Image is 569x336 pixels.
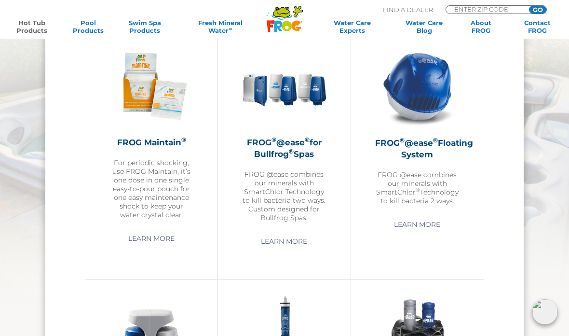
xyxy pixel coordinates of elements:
[181,136,186,143] sup: ®
[117,230,186,247] a: Learn More
[400,137,405,144] sup: ®
[375,137,460,160] h2: FROG @ease Floating System
[242,44,326,128] img: bullfrog-product-hero-300x300.png
[66,19,110,34] a: PoolProducts
[515,19,559,34] a: ContactFROG
[229,26,232,31] sup: ∞
[433,137,438,144] sup: ®
[179,19,261,34] a: Fresh MineralWater∞
[375,170,460,205] p: FROG @ease combines our minerals with SmartChlor Technology to kill bacteria 2 ways.
[242,44,326,222] a: FROG®@ease®for Bullfrog®SpasFROG @ease combines our minerals with SmartChlor Technology to kill b...
[383,5,433,14] p: Find A Dealer
[271,136,276,143] sup: ®
[402,19,446,34] a: Water CareBlog
[109,44,193,219] a: FROG Maintain®For periodic shocking, use FROG Maintain, it’s one dose in one single easy-to-pour ...
[242,137,326,160] h2: FROG @ease for Bullfrog Spas
[109,44,193,128] img: Frog_Maintain_Hero-2-v2-300x300.png
[453,6,518,13] input: Zip Code Form
[529,6,546,14] input: GO
[383,216,451,233] a: Learn More
[375,44,460,205] a: FROG®@ease®Floating SystemFROG @ease combines our minerals with SmartChlor®Technology to kill bac...
[242,170,326,222] p: FROG @ease combines our minerals with SmartChlor Technology to kill bacteria two ways. Custom des...
[459,19,503,34] a: AboutFROG
[375,44,460,128] img: hot-tub-product-atease-system-300x300.png
[123,19,167,34] a: Swim SpaProducts
[109,158,193,219] p: For periodic shocking, use FROG Maintain, it’s one dose in one single easy-to-pour pouch for one ...
[305,136,310,143] sup: ®
[315,19,390,34] a: Water CareExperts
[250,233,318,250] a: Learn More
[109,137,193,148] h2: FROG Maintain
[532,299,557,324] img: openIcon
[10,19,54,34] a: Hot TubProducts
[289,148,294,155] sup: ®
[416,187,420,193] sup: ®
